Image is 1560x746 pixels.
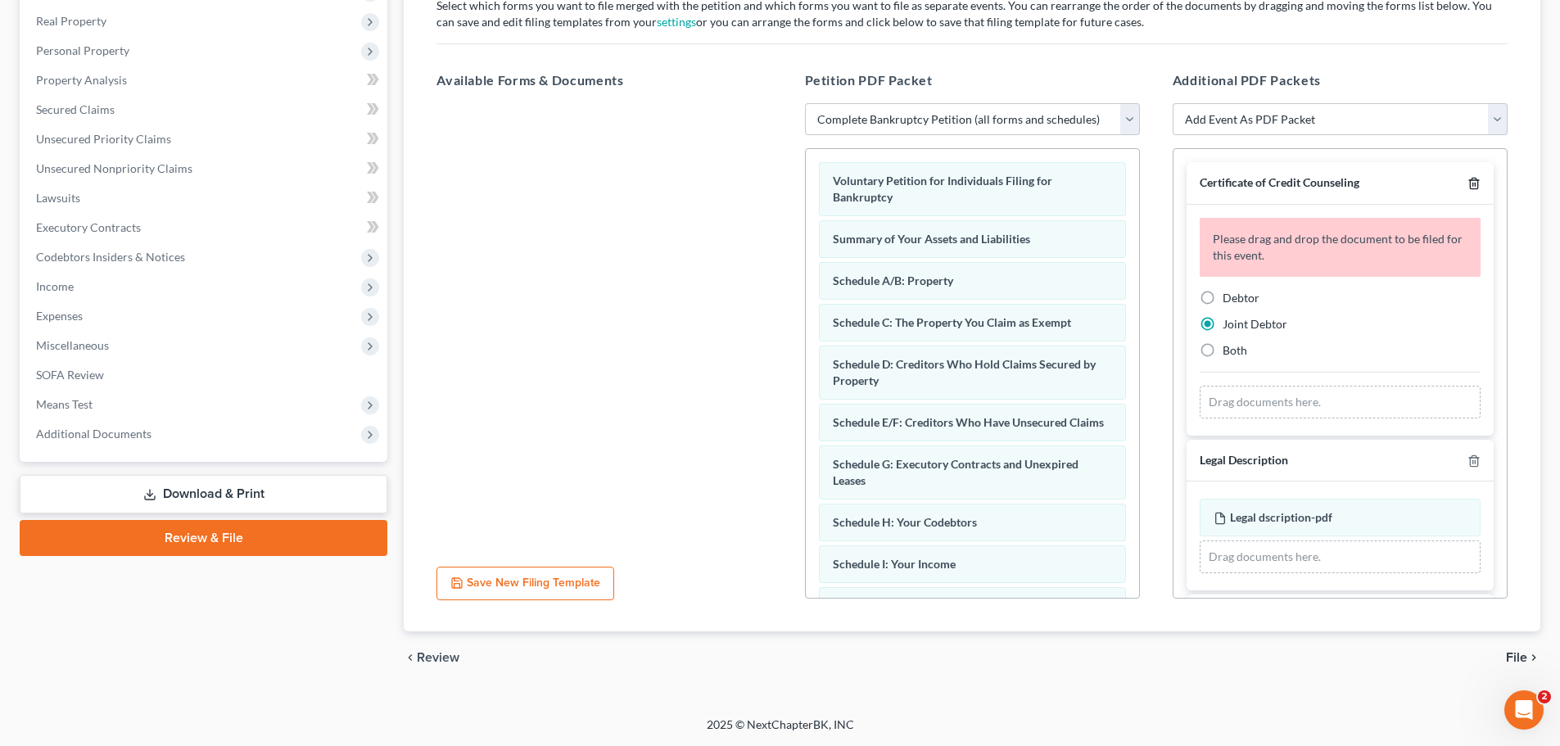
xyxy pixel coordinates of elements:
[36,220,141,234] span: Executory Contracts
[36,43,129,57] span: Personal Property
[833,415,1104,429] span: Schedule E/F: Creditors Who Have Unsecured Claims
[36,250,185,264] span: Codebtors Insiders & Notices
[23,154,387,183] a: Unsecured Nonpriority Claims
[36,191,80,205] span: Lawsuits
[436,70,771,90] h5: Available Forms & Documents
[1223,343,1247,357] span: Both
[833,274,953,287] span: Schedule A/B: Property
[657,15,696,29] a: settings
[404,651,476,664] button: chevron_left Review
[23,95,387,124] a: Secured Claims
[436,567,614,601] button: Save New Filing Template
[36,14,106,28] span: Real Property
[1223,291,1259,305] span: Debtor
[1200,175,1359,189] span: Certificate of Credit Counseling
[1200,453,1288,467] span: Legal Description
[20,475,387,513] a: Download & Print
[833,357,1096,387] span: Schedule D: Creditors Who Hold Claims Secured by Property
[1213,232,1463,262] span: Please drag and drop the document to be filed for this event.
[1506,651,1527,664] span: File
[404,651,417,664] i: chevron_left
[20,520,387,556] a: Review & File
[833,174,1052,204] span: Voluntary Petition for Individuals Filing for Bankruptcy
[833,557,956,571] span: Schedule I: Your Income
[1230,510,1332,524] span: Legal dscription-pdf
[1173,70,1508,90] h5: Additional PDF Packets
[36,427,151,441] span: Additional Documents
[23,124,387,154] a: Unsecured Priority Claims
[833,315,1071,329] span: Schedule C: The Property You Claim as Exempt
[36,368,104,382] span: SOFA Review
[36,309,83,323] span: Expenses
[36,279,74,293] span: Income
[36,102,115,116] span: Secured Claims
[1538,690,1551,703] span: 2
[805,72,933,88] span: Petition PDF Packet
[1200,540,1481,573] div: Drag documents here.
[1504,690,1544,730] iframe: Intercom live chat
[833,457,1078,487] span: Schedule G: Executory Contracts and Unexpired Leases
[1527,651,1540,664] i: chevron_right
[23,213,387,242] a: Executory Contracts
[36,338,109,352] span: Miscellaneous
[1200,386,1481,418] div: Drag documents here.
[833,515,977,529] span: Schedule H: Your Codebtors
[36,161,192,175] span: Unsecured Nonpriority Claims
[1223,317,1287,331] span: Joint Debtor
[23,183,387,213] a: Lawsuits
[23,360,387,390] a: SOFA Review
[833,232,1030,246] span: Summary of Your Assets and Liabilities
[314,717,1247,746] div: 2025 © NextChapterBK, INC
[36,132,171,146] span: Unsecured Priority Claims
[23,66,387,95] a: Property Analysis
[417,651,459,664] span: Review
[36,397,93,411] span: Means Test
[36,73,127,87] span: Property Analysis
